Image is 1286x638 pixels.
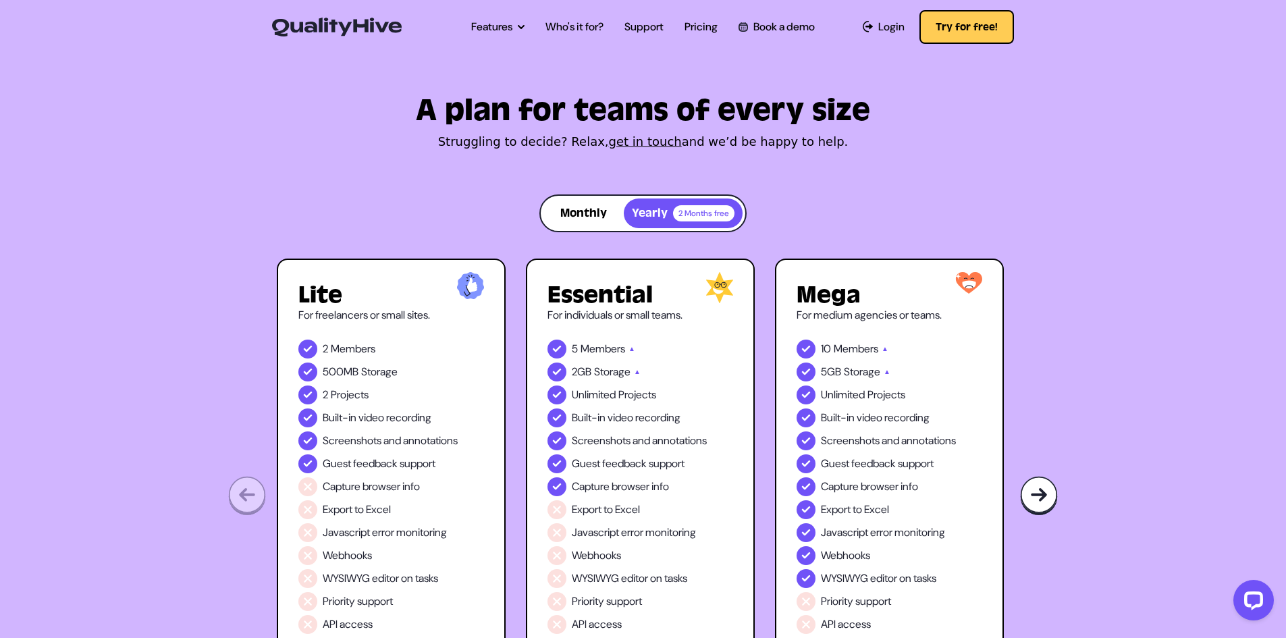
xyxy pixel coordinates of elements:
span: API access [572,616,622,633]
span: API access [323,616,373,633]
a: Login [863,19,905,35]
span: Screenshots and annotations [323,433,458,449]
a: Features [471,19,525,35]
span: Storage [594,364,631,380]
span: Javascript error monitoring [572,525,696,541]
span: ▲ [634,364,641,380]
span: Export to Excel [323,502,391,518]
span: API access [821,616,871,633]
h1: A plan for teams of every size [277,99,1009,123]
span: Members [834,341,878,357]
a: Support [624,19,664,35]
span: Screenshots and annotations [572,433,707,449]
span: Webhooks [572,548,621,564]
span: ▲ [628,341,635,357]
img: QualityHive - Bug Tracking Tool [272,18,402,36]
span: 2 Months free [673,205,734,221]
span: Capture browser info [821,479,918,495]
button: Try for free! [919,10,1014,44]
span: Javascript error monitoring [323,525,447,541]
span: ▲ [884,364,890,380]
span: Built-in video recording [821,410,930,426]
span: 5GB [821,364,841,380]
span: 2 [323,387,328,403]
p: For medium agencies or teams. [797,307,982,323]
span: 10 [821,341,831,357]
a: Pricing [685,19,718,35]
span: Built-in video recording [323,410,431,426]
a: Who's it for? [545,19,604,35]
span: Unlimited [821,387,865,403]
span: WYSIWYG editor on tasks [572,570,687,587]
span: WYSIWYG editor on tasks [821,570,936,587]
span: Priority support [821,593,891,610]
button: Yearly [624,198,743,228]
span: Webhooks [323,548,372,564]
span: ▲ [882,341,888,357]
span: Priority support [323,593,393,610]
img: Book a QualityHive Demo [739,22,747,31]
span: Screenshots and annotations [821,433,956,449]
span: Members [581,341,625,357]
p: For individuals or small teams. [547,307,733,323]
span: 5 [572,341,578,357]
span: Guest feedback support [572,456,685,472]
span: Projects [618,387,656,403]
button: Monthly [543,198,624,228]
iframe: LiveChat chat widget [1223,575,1279,631]
span: Webhooks [821,548,870,564]
span: Priority support [572,593,642,610]
span: Storage [844,364,880,380]
h2: Essential [547,283,733,307]
span: Built-in video recording [572,410,680,426]
h2: Lite [298,283,484,307]
span: Login [878,19,905,35]
span: 2 [323,341,328,357]
a: get in touch [609,134,682,149]
img: Bug tracking tool [1020,476,1058,516]
a: Book a demo [739,19,814,35]
span: Guest feedback support [323,456,435,472]
h2: Mega [797,283,982,307]
span: Export to Excel [572,502,640,518]
span: Export to Excel [821,502,889,518]
p: Struggling to decide? Relax, and we’d be happy to help. [277,132,1009,151]
span: WYSIWYG editor on tasks [323,570,438,587]
span: 500MB [323,364,358,380]
span: Guest feedback support [821,456,934,472]
span: Unlimited [572,387,616,403]
span: Capture browser info [572,479,669,495]
span: Projects [867,387,905,403]
span: 2GB [572,364,591,380]
span: Capture browser info [323,479,420,495]
span: Projects [331,387,369,403]
span: Members [331,341,375,357]
p: For freelancers or small sites. [298,307,484,323]
span: Javascript error monitoring [821,525,945,541]
span: Storage [361,364,398,380]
